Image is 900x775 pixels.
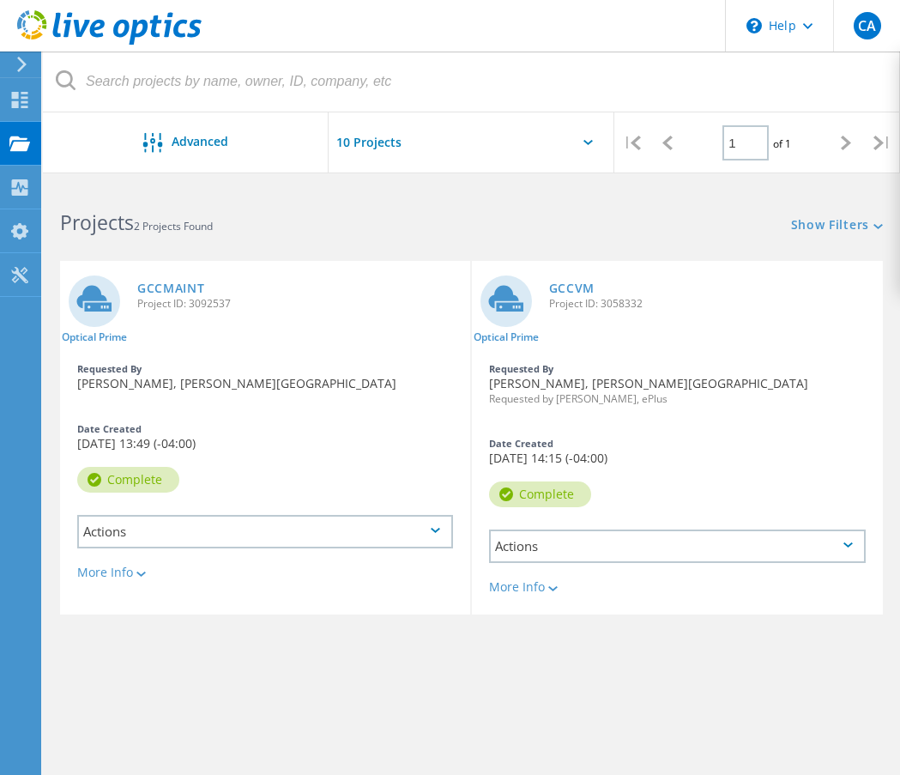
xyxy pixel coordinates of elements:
[489,581,867,593] div: More Info
[474,332,539,342] span: Optical Prime
[60,415,470,458] div: [DATE] 13:49 (-04:00)
[77,364,453,373] div: Requested By
[614,112,650,173] div: |
[172,136,228,148] span: Advanced
[472,430,884,473] div: [DATE] 14:15 (-04:00)
[134,219,213,233] span: 2 Projects Found
[773,136,791,151] span: of 1
[489,439,867,448] div: Date Created
[62,332,127,342] span: Optical Prime
[489,364,867,373] div: Requested By
[489,530,867,563] div: Actions
[746,18,762,33] svg: \n
[549,282,595,294] a: GCCVM
[489,481,591,507] div: Complete
[77,467,179,493] div: Complete
[864,112,900,173] div: |
[77,515,453,548] div: Actions
[489,394,867,404] span: Requested by [PERSON_NAME], ePlus
[60,209,134,236] b: Projects
[472,355,884,413] div: [PERSON_NAME], [PERSON_NAME][GEOGRAPHIC_DATA]
[60,355,470,398] div: [PERSON_NAME], [PERSON_NAME][GEOGRAPHIC_DATA]
[549,299,875,309] span: Project ID: 3058332
[791,219,883,233] a: Show Filters
[77,566,453,578] div: More Info
[858,19,876,33] span: CA
[17,36,202,48] a: Live Optics Dashboard
[137,282,205,294] a: GCCMAINT
[137,299,462,309] span: Project ID: 3092537
[77,424,453,433] div: Date Created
